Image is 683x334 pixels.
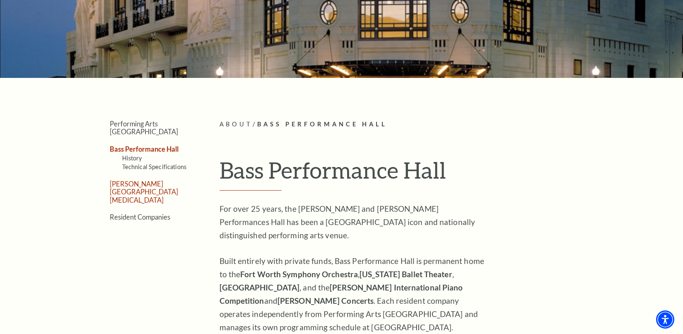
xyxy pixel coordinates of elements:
a: Resident Companies [110,213,170,221]
a: [PERSON_NAME][GEOGRAPHIC_DATA][MEDICAL_DATA] [110,180,178,204]
strong: [PERSON_NAME] Concerts [278,296,374,305]
p: Built entirely with private funds, Bass Performance Hall is permanent home to the , , , and the a... [220,254,489,334]
strong: [GEOGRAPHIC_DATA] [220,283,300,292]
strong: [PERSON_NAME] International Piano Competition [220,283,463,305]
a: Performing Arts [GEOGRAPHIC_DATA] [110,120,178,136]
strong: Fort Worth Symphony Orchestra [240,269,358,279]
span: About [220,121,253,128]
p: For over 25 years, the [PERSON_NAME] and [PERSON_NAME] Performances Hall has been a [GEOGRAPHIC_D... [220,202,489,242]
strong: [US_STATE] Ballet Theater [360,269,452,279]
a: History [122,155,142,162]
a: Technical Specifications [122,163,186,170]
p: / [220,119,599,130]
a: Bass Performance Hall [110,145,179,153]
h1: Bass Performance Hall [220,157,599,191]
span: Bass Performance Hall [257,121,388,128]
div: Accessibility Menu [656,310,674,329]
